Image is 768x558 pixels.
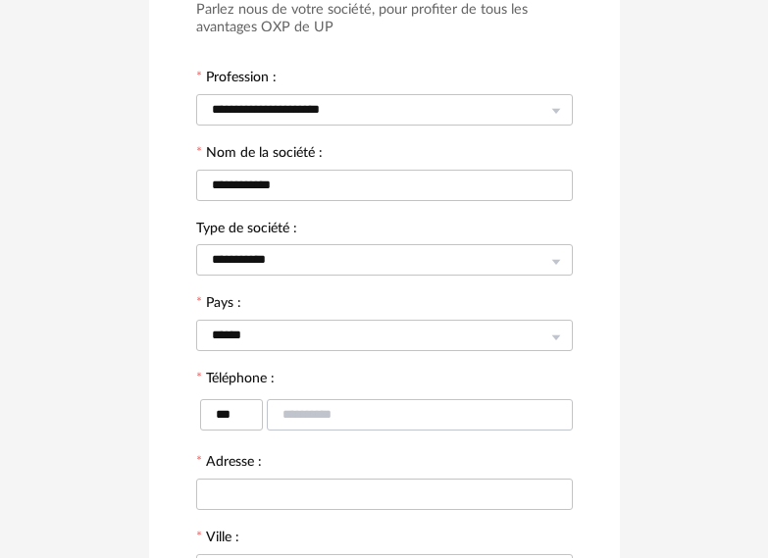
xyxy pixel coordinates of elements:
[196,71,277,88] label: Profession :
[196,372,275,389] label: Téléphone :
[196,531,239,548] label: Ville :
[196,455,262,473] label: Adresse :
[196,1,573,37] h3: Parlez nous de votre société, pour profiter de tous les avantages OXP de UP
[196,146,323,164] label: Nom de la société :
[196,222,297,239] label: Type de société :
[196,296,241,314] label: Pays :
